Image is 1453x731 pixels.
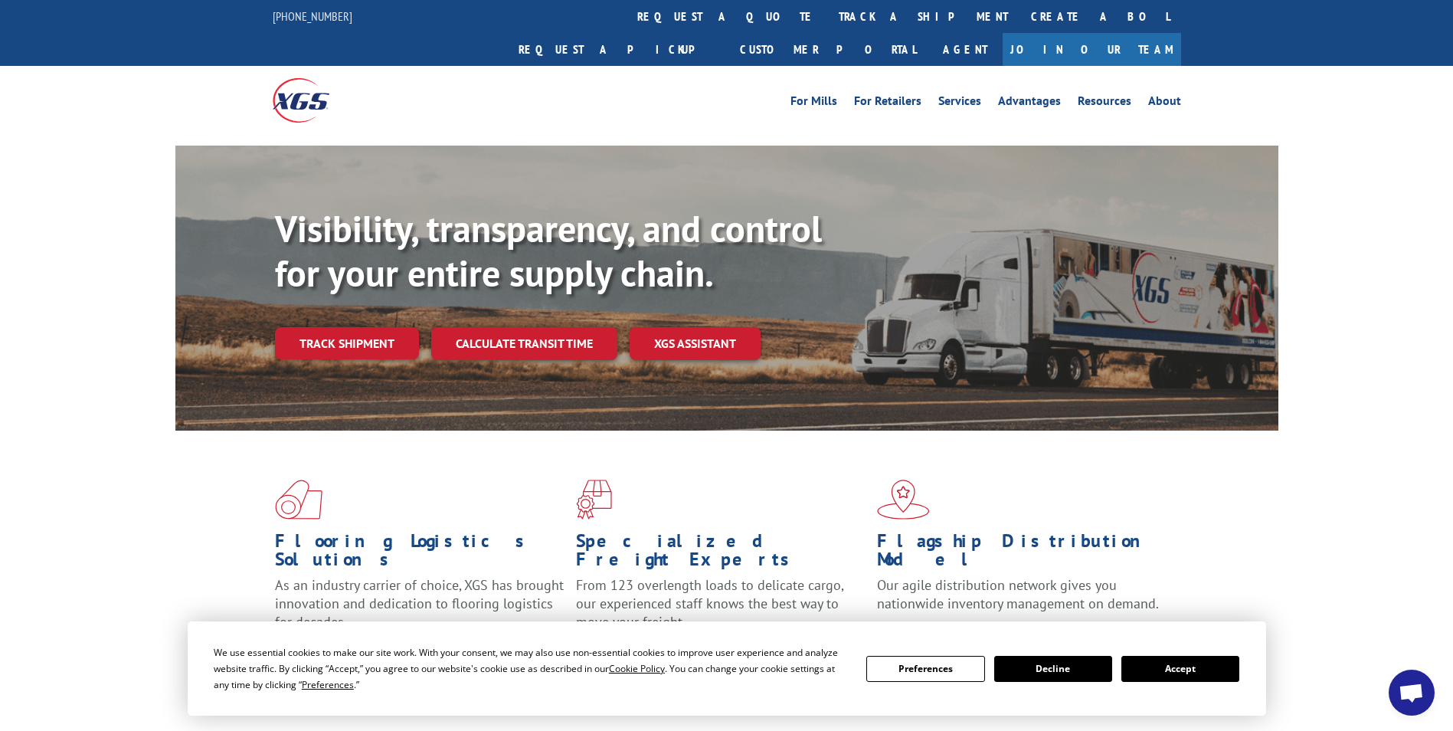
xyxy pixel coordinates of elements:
[877,576,1159,612] span: Our agile distribution network gives you nationwide inventory management on demand.
[877,532,1167,576] h1: Flagship Distribution Model
[994,656,1112,682] button: Decline
[938,95,981,112] a: Services
[790,95,837,112] a: For Mills
[728,33,928,66] a: Customer Portal
[576,532,866,576] h1: Specialized Freight Experts
[609,662,665,675] span: Cookie Policy
[275,532,565,576] h1: Flooring Logistics Solutions
[576,480,612,520] img: xgs-icon-focused-on-flooring-red
[275,205,822,297] b: Visibility, transparency, and control for your entire supply chain.
[1121,656,1239,682] button: Accept
[302,678,354,691] span: Preferences
[854,95,921,112] a: For Retailers
[998,95,1061,112] a: Advantages
[630,327,761,360] a: XGS ASSISTANT
[188,621,1266,716] div: Cookie Consent Prompt
[1389,670,1435,716] div: Open chat
[1078,95,1131,112] a: Resources
[431,327,617,360] a: Calculate transit time
[576,576,866,644] p: From 123 overlength loads to delicate cargo, our experienced staff knows the best way to move you...
[928,33,1003,66] a: Agent
[273,8,352,24] a: [PHONE_NUMBER]
[866,656,984,682] button: Preferences
[275,480,322,520] img: xgs-icon-total-supply-chain-intelligence-red
[877,480,930,520] img: xgs-icon-flagship-distribution-model-red
[1148,95,1181,112] a: About
[214,644,848,693] div: We use essential cookies to make our site work. With your consent, we may also use non-essential ...
[275,576,564,631] span: As an industry carrier of choice, XGS has brought innovation and dedication to flooring logistics...
[275,327,419,359] a: Track shipment
[507,33,728,66] a: Request a pickup
[1003,33,1181,66] a: Join Our Team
